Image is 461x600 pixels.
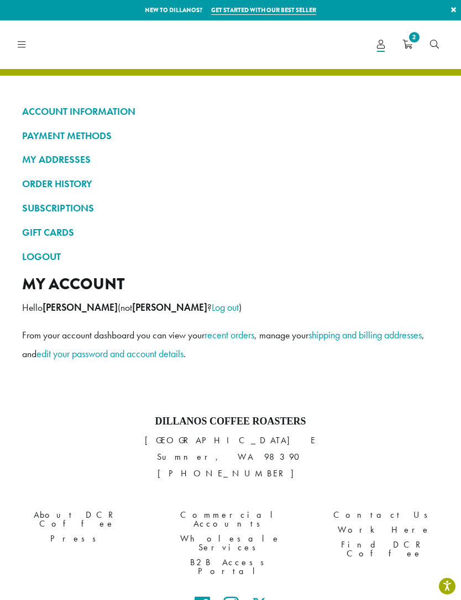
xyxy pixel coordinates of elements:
a: Press [8,531,145,546]
a: edit your password and account details [36,347,184,360]
a: Commercial Accounts [162,507,299,531]
a: About DCR Coffee [8,507,145,531]
a: Find DCR Coffee [316,537,453,561]
a: MY ADDRESSES [22,150,439,169]
h2: My account [22,274,439,294]
span: 2 [407,30,422,45]
a: GIFT CARDS [22,223,439,242]
a: Search [421,35,448,54]
nav: Account pages [22,102,439,275]
a: B2B Access Portal [162,555,299,578]
a: Contact Us [316,507,453,522]
a: Work Here [316,522,453,537]
a: SUBSCRIPTIONS [22,199,439,217]
a: [PHONE_NUMBER] [158,468,304,479]
a: ACCOUNT INFORMATION [22,102,439,121]
a: PAYMENT METHODS [22,126,439,145]
p: [GEOGRAPHIC_DATA] E Sumner, WA 98390 [8,432,453,482]
strong: [PERSON_NAME] [132,301,207,314]
h4: Dillanos Coffee Roasters [8,416,453,428]
a: LOGOUT [22,247,439,266]
strong: [PERSON_NAME] [43,301,118,314]
a: Log out [212,301,239,314]
p: From your account dashboard you can view your , manage your , and . [22,326,439,363]
p: Hello (not ? ) [22,298,439,317]
a: shipping and billing addresses [308,328,422,341]
a: Wholesale Services [162,531,299,555]
a: ORDER HISTORY [22,174,439,193]
a: recent orders [205,328,254,341]
a: Get started with our best seller [211,6,316,15]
